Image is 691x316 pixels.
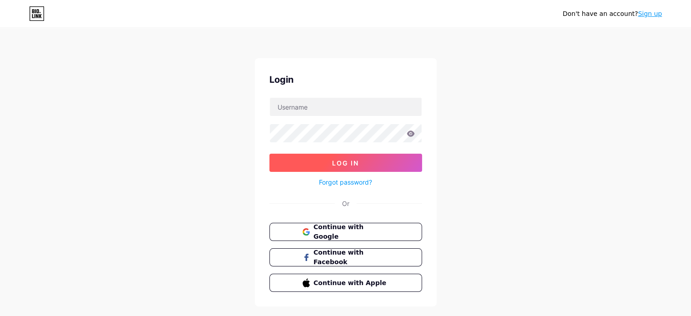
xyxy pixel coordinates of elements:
[269,274,422,292] button: Continue with Apple
[313,278,388,288] span: Continue with Apple
[269,154,422,172] button: Log In
[638,10,662,17] a: Sign up
[313,248,388,267] span: Continue with Facebook
[269,223,422,241] button: Continue with Google
[342,199,349,208] div: Or
[313,222,388,241] span: Continue with Google
[319,177,372,187] a: Forgot password?
[270,98,422,116] input: Username
[562,9,662,19] div: Don't have an account?
[332,159,359,167] span: Log In
[269,248,422,266] button: Continue with Facebook
[269,73,422,86] div: Login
